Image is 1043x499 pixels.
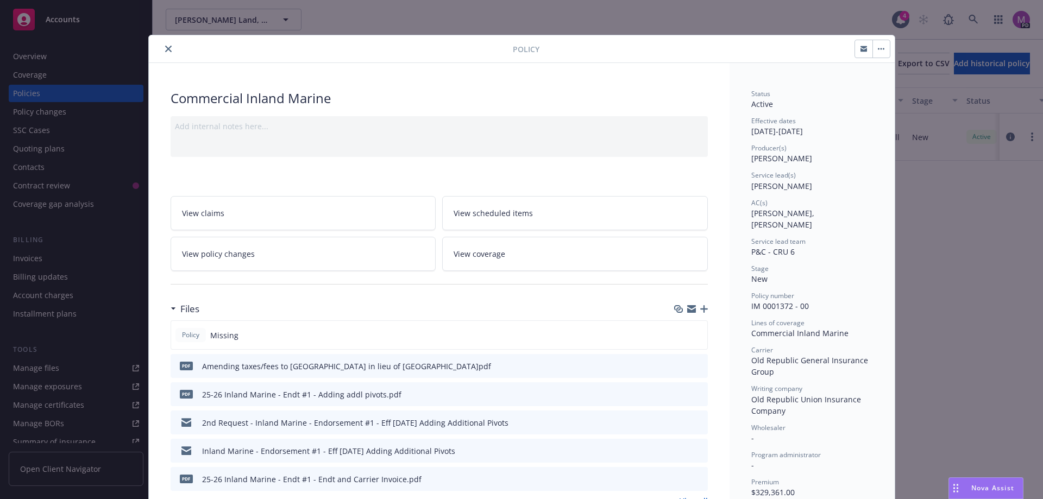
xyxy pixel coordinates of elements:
[751,237,806,246] span: Service lead team
[676,473,685,485] button: download file
[210,330,238,341] span: Missing
[948,477,1023,499] button: Nova Assist
[751,181,812,191] span: [PERSON_NAME]
[171,237,436,271] a: View policy changes
[751,450,821,459] span: Program administrator
[971,483,1014,492] span: Nova Assist
[694,417,703,428] button: preview file
[442,196,708,230] a: View scheduled items
[751,247,795,257] span: P&C - CRU 6
[751,291,794,300] span: Policy number
[694,445,703,457] button: preview file
[751,99,773,109] span: Active
[751,153,812,163] span: [PERSON_NAME]
[180,330,202,340] span: Policy
[751,89,770,98] span: Status
[202,361,491,372] div: Amending taxes/fees to [GEOGRAPHIC_DATA] in lieu of [GEOGRAPHIC_DATA]pdf
[694,361,703,372] button: preview file
[202,473,422,485] div: 25-26 Inland Marine - Endt #1 - Endt and Carrier Invoice.pdf
[694,473,703,485] button: preview file
[751,345,773,355] span: Carrier
[751,301,809,311] span: IM 0001372 - 00
[751,318,805,327] span: Lines of coverage
[751,433,754,443] span: -
[180,390,193,398] span: pdf
[751,198,768,207] span: AC(s)
[694,389,703,400] button: preview file
[182,207,224,219] span: View claims
[202,389,401,400] div: 25-26 Inland Marine - Endt #1 - Adding addl pivots.pdf
[751,116,873,137] div: [DATE] - [DATE]
[751,208,816,230] span: [PERSON_NAME], [PERSON_NAME]
[751,355,870,377] span: Old Republic General Insurance Group
[751,477,779,487] span: Premium
[751,460,754,470] span: -
[751,264,769,273] span: Stage
[751,143,787,153] span: Producer(s)
[751,328,849,338] span: Commercial Inland Marine
[949,478,963,498] div: Drag to move
[171,302,199,316] div: Files
[676,417,685,428] button: download file
[751,116,796,125] span: Effective dates
[180,362,193,370] span: pdf
[513,43,539,55] span: Policy
[171,196,436,230] a: View claims
[751,170,796,180] span: Service lead(s)
[676,361,685,372] button: download file
[162,42,175,55] button: close
[751,384,802,393] span: Writing company
[676,389,685,400] button: download file
[676,445,685,457] button: download file
[751,274,768,284] span: New
[175,121,703,132] div: Add internal notes here...
[182,248,255,260] span: View policy changes
[751,394,863,416] span: Old Republic Union Insurance Company
[171,89,708,108] div: Commercial Inland Marine
[454,248,505,260] span: View coverage
[442,237,708,271] a: View coverage
[180,302,199,316] h3: Files
[180,475,193,483] span: pdf
[454,207,533,219] span: View scheduled items
[751,487,795,497] span: $329,361.00
[751,423,786,432] span: Wholesaler
[202,417,508,428] div: 2nd Request - Inland Marine - Endorsement #1 - Eff [DATE] Adding Additional Pivots
[202,445,455,457] div: Inland Marine - Endorsement #1 - Eff [DATE] Adding Additional Pivots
